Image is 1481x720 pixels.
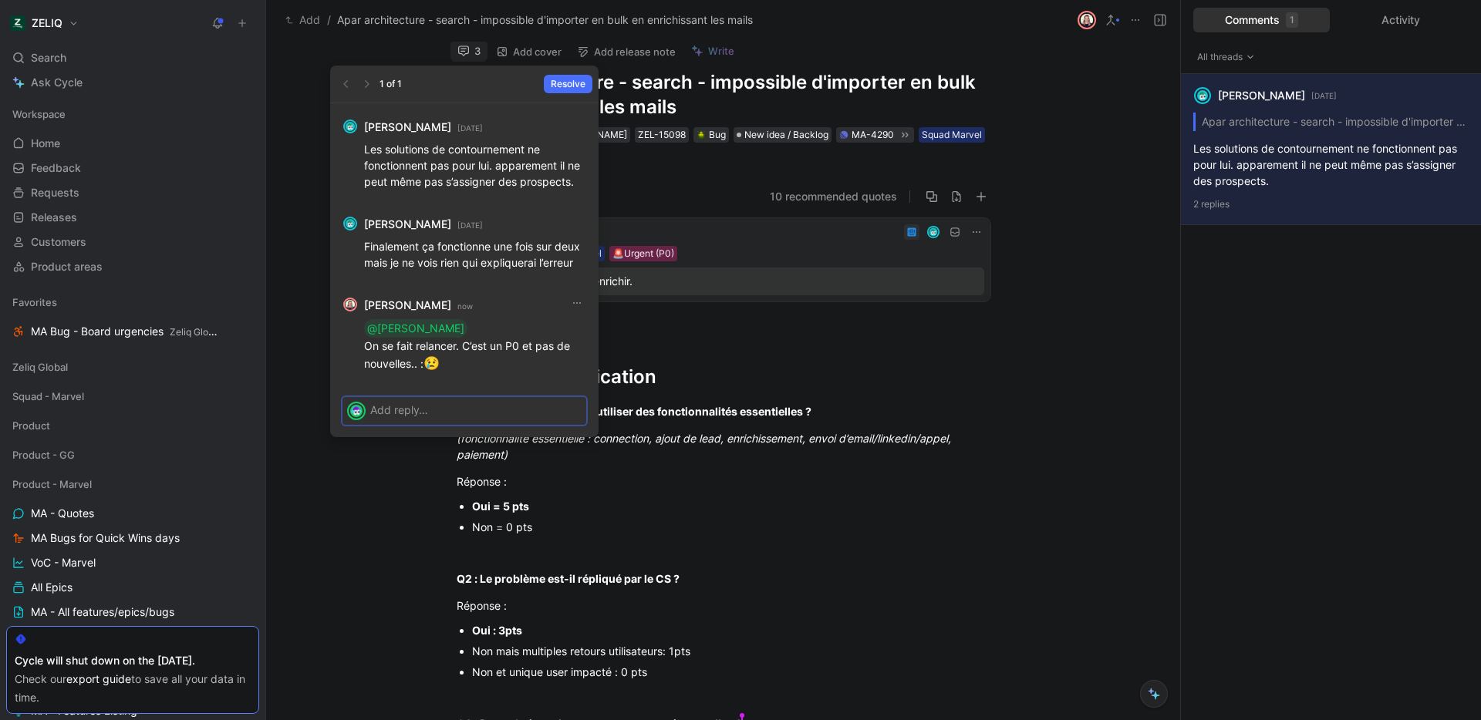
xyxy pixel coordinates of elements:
[457,299,473,313] small: now
[457,218,483,232] small: [DATE]
[364,319,586,374] p: On se fait relancer. C’est un P0 et pas de nouvelles.. :
[367,319,464,338] div: @[PERSON_NAME]
[551,76,585,92] span: Resolve
[345,218,356,229] img: avatar
[364,215,451,234] strong: [PERSON_NAME]
[345,299,356,310] img: avatar
[364,118,451,136] strong: [PERSON_NAME]
[380,76,402,92] div: 1 of 1
[457,121,483,135] small: [DATE]
[345,121,356,132] img: avatar
[364,141,586,190] p: Les solutions de contournement ne fonctionnent pas pour lui. apparement il ne peut même pas s’ass...
[349,403,364,419] img: avatar
[364,238,586,271] p: Finalement ça fonctionne une fois sur deux mais je ne vois rien qui expliquerai l’erreur
[364,296,451,315] strong: [PERSON_NAME]
[423,355,440,371] span: 😢
[544,75,592,93] button: Resolve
